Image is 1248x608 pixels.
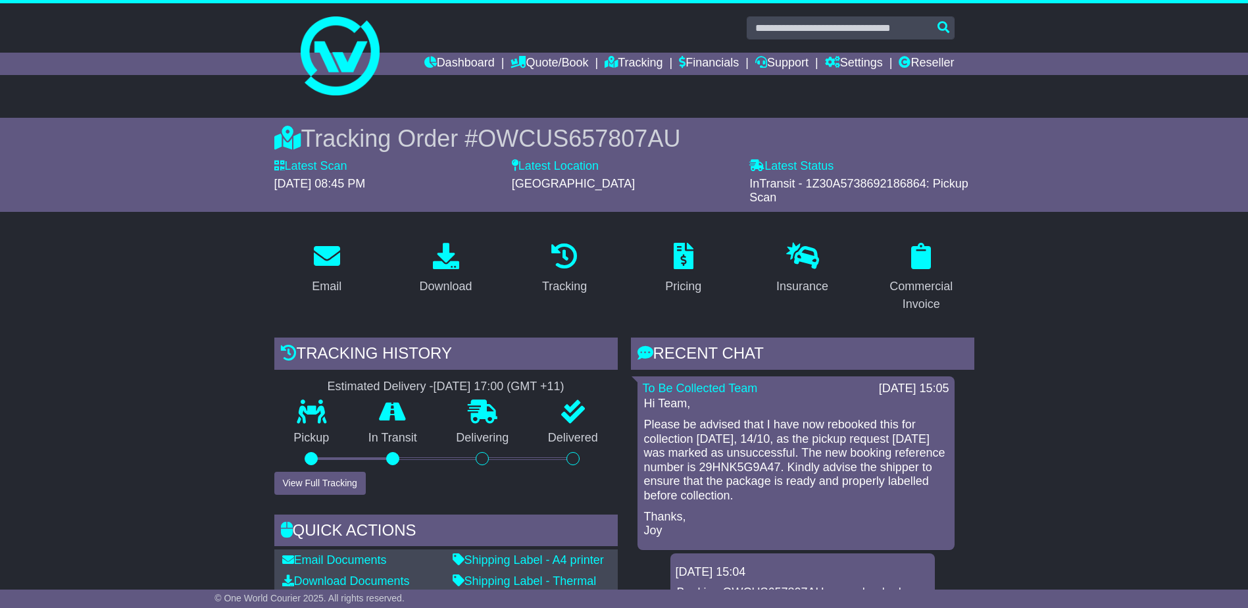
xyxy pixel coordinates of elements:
span: © One World Courier 2025. All rights reserved. [214,593,405,603]
a: Email Documents [282,553,387,567]
a: Insurance [768,238,837,300]
button: View Full Tracking [274,472,366,495]
label: Latest Location [512,159,599,174]
div: Tracking Order # [274,124,974,153]
a: Pricing [657,238,710,300]
div: Tracking [542,278,587,295]
a: Quote/Book [511,53,588,75]
div: Email [312,278,341,295]
p: Booking OWCUS657807AU was rebooked. [677,586,928,600]
p: Please be advised that I have now rebooked this for collection [DATE], 14/10, as the pickup reque... [644,418,948,503]
a: Support [755,53,809,75]
a: To Be Collected Team [643,382,758,395]
p: Hi Team, [644,397,948,411]
label: Latest Status [749,159,834,174]
span: InTransit - 1Z30A5738692186864: Pickup Scan [749,177,968,205]
span: [DATE] 08:45 PM [274,177,366,190]
a: Tracking [534,238,595,300]
div: Commercial Invoice [877,278,966,313]
div: Pricing [665,278,701,295]
a: Shipping Label - A4 printer [453,553,604,567]
div: [DATE] 15:04 [676,565,930,580]
div: RECENT CHAT [631,338,974,373]
p: Pickup [274,431,349,445]
p: Delivering [437,431,529,445]
div: Tracking history [274,338,618,373]
a: Financials [679,53,739,75]
div: Quick Actions [274,515,618,550]
p: Thanks, Joy [644,510,948,538]
div: Insurance [776,278,828,295]
a: Reseller [899,53,954,75]
span: [GEOGRAPHIC_DATA] [512,177,635,190]
a: Dashboard [424,53,495,75]
div: [DATE] 17:00 (GMT +11) [434,380,564,394]
a: Email [303,238,350,300]
div: Estimated Delivery - [274,380,618,394]
p: Delivered [528,431,618,445]
label: Latest Scan [274,159,347,174]
a: Download Documents [282,574,410,588]
a: Settings [825,53,883,75]
div: Download [419,278,472,295]
a: Commercial Invoice [868,238,974,318]
span: OWCUS657807AU [478,125,680,152]
div: [DATE] 15:05 [879,382,949,396]
a: Shipping Label - Thermal printer [453,574,597,602]
a: Download [411,238,480,300]
p: In Transit [349,431,437,445]
a: Tracking [605,53,662,75]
